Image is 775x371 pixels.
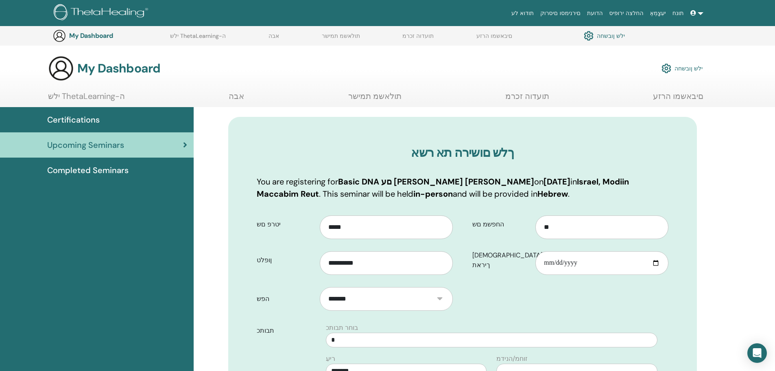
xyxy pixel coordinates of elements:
h3: ךלש םושירה תא רשא [257,145,668,160]
label: זוחמ/הנידמ [496,354,528,364]
a: םירנימסו םיסרוק [537,6,584,21]
span: Certifications [47,114,100,126]
h3: My Dashboard [77,61,160,76]
a: םיבאשמו הרזע [476,33,512,46]
a: ילש ןובשחה [584,29,625,43]
b: in-person [413,189,453,199]
label: ןופלט [251,252,320,268]
h3: My Dashboard [69,32,151,40]
a: יעִצָמְאֶ [647,6,669,21]
span: Completed Seminars [47,164,129,176]
a: תועדוה זכרמ [402,33,434,46]
a: תולאשמ תמישר [322,33,360,46]
a: הדועת [584,6,606,21]
span: Upcoming Seminars [47,139,124,151]
a: תודוא לע [508,6,537,21]
a: אבה [269,33,279,46]
img: logo.png [54,4,151,22]
a: תולאשמ תמישר [348,91,402,107]
img: cog.svg [584,29,594,43]
b: [DATE] [544,176,570,187]
a: םיבאשמו הרזע [653,91,703,107]
label: ריעִ [326,354,335,364]
label: בוחר תבותכ [326,323,358,333]
a: תועדוה זכרמ [505,91,549,107]
label: יטרפ םש [251,217,320,232]
label: הפש [251,291,320,307]
a: אבה [229,91,244,107]
a: ילש ThetaLearning-ה [170,33,226,46]
b: Hebrew [537,189,568,199]
img: generic-user-icon.jpg [48,55,74,81]
div: Open Intercom Messenger [747,343,767,363]
a: החלצה ירופיס [606,6,647,21]
img: cog.svg [661,61,671,75]
a: ילש ThetaLearning-ה [48,91,125,107]
a: ילש ןובשחה [661,59,703,77]
p: You are registering for on in . This seminar will be held and will be provided in . [257,176,668,200]
a: תונח [669,6,687,21]
label: תבותכ [251,323,321,338]
label: החפשמ םש [466,217,536,232]
b: Israel, Modiin Maccabim Reut [257,176,629,199]
img: generic-user-icon.jpg [53,29,66,42]
label: [DEMOGRAPHIC_DATA] ךיראת [466,248,536,273]
b: Basic DNA םע [PERSON_NAME] [PERSON_NAME] [338,176,534,187]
